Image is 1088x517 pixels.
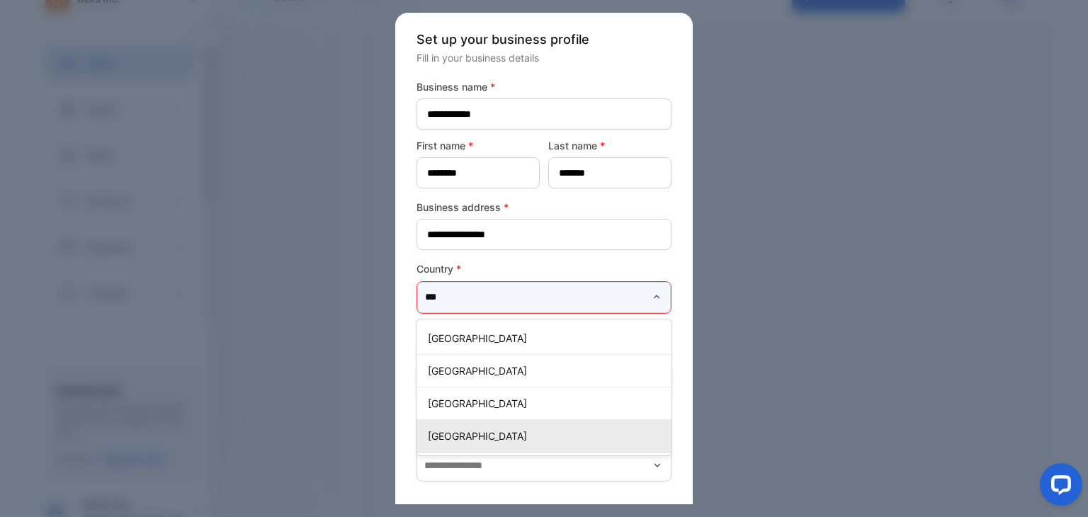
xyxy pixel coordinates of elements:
iframe: LiveChat chat widget [1028,458,1088,517]
label: First name [416,138,540,153]
p: This field is required [416,317,671,335]
p: Set up your business profile [416,30,671,49]
p: [GEOGRAPHIC_DATA] [428,396,666,411]
p: [GEOGRAPHIC_DATA] [428,428,666,443]
label: Business name [416,79,671,94]
p: Fill in your business details [416,50,671,65]
p: [GEOGRAPHIC_DATA] [428,331,666,346]
label: Last name [548,138,671,153]
p: [GEOGRAPHIC_DATA] [428,363,666,378]
label: Country [416,261,671,276]
label: Business address [416,200,671,215]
